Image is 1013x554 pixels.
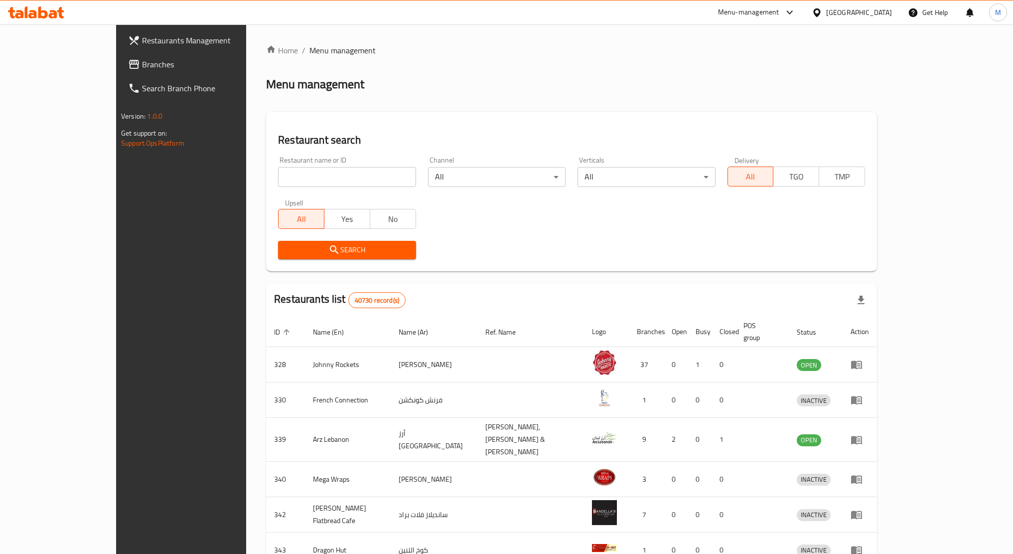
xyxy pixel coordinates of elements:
td: 7 [629,497,664,533]
span: Restaurants Management [142,34,278,46]
span: POS group [743,320,777,344]
button: TMP [819,167,865,186]
span: Menu management [309,44,376,56]
button: TGO [773,167,819,186]
span: M [995,7,1001,18]
span: TGO [777,170,815,184]
td: 0 [712,382,735,418]
td: [PERSON_NAME],[PERSON_NAME] & [PERSON_NAME] [477,418,584,462]
label: Delivery [734,157,759,164]
th: Open [664,317,688,347]
div: Menu-management [718,6,779,18]
span: 1.0.0 [147,110,162,123]
td: 0 [712,462,735,497]
div: Menu [851,359,869,370]
td: French Connection [305,382,391,418]
span: ID [274,326,293,338]
img: Mega Wraps [592,465,617,490]
div: All [428,167,566,187]
input: Search for restaurant name or ID.. [278,167,416,187]
button: No [370,209,416,229]
div: Menu [851,434,869,446]
button: Search [278,241,416,259]
th: Busy [688,317,712,347]
th: Action [843,317,877,347]
a: Restaurants Management [120,28,286,52]
span: OPEN [797,434,821,446]
td: 2 [664,418,688,462]
button: All [727,167,774,186]
h2: Restaurant search [278,133,865,148]
div: INACTIVE [797,509,831,521]
span: 40730 record(s) [349,296,405,305]
td: 1 [629,382,664,418]
th: Branches [629,317,664,347]
span: Get support on: [121,127,167,140]
td: [PERSON_NAME] Flatbread Cafe [305,497,391,533]
span: Name (Ar) [399,326,441,338]
td: 0 [688,462,712,497]
div: [GEOGRAPHIC_DATA] [826,7,892,18]
span: Version: [121,110,145,123]
td: 340 [266,462,305,497]
a: Support.OpsPlatform [121,137,184,150]
td: 9 [629,418,664,462]
span: All [283,212,320,226]
a: Branches [120,52,286,76]
span: All [732,170,770,184]
td: 0 [688,382,712,418]
button: Yes [324,209,370,229]
h2: Restaurants list [274,292,406,308]
li: / [302,44,305,56]
img: French Connection [592,385,617,410]
span: Name (En) [313,326,357,338]
td: 37 [629,347,664,382]
img: Johnny Rockets [592,350,617,375]
span: OPEN [797,360,821,371]
td: 328 [266,347,305,382]
div: INACTIVE [797,394,831,406]
div: Menu [851,473,869,485]
span: Status [797,326,829,338]
td: Arz Lebanon [305,418,391,462]
th: Logo [584,317,629,347]
td: 330 [266,382,305,418]
span: INACTIVE [797,474,831,485]
span: Search Branch Phone [142,82,278,94]
td: 0 [688,418,712,462]
div: Menu [851,394,869,406]
td: 0 [712,497,735,533]
td: [PERSON_NAME] [391,462,477,497]
td: 0 [664,382,688,418]
td: 3 [629,462,664,497]
span: INACTIVE [797,395,831,406]
span: Yes [328,212,366,226]
div: Total records count [348,292,406,308]
span: Search [286,244,408,256]
td: [PERSON_NAME] [391,347,477,382]
td: 342 [266,497,305,533]
span: INACTIVE [797,509,831,521]
td: 0 [712,347,735,382]
div: All [578,167,715,187]
td: 339 [266,418,305,462]
th: Closed [712,317,735,347]
span: No [374,212,412,226]
td: Mega Wraps [305,462,391,497]
td: 0 [688,497,712,533]
span: TMP [823,170,861,184]
td: أرز [GEOGRAPHIC_DATA] [391,418,477,462]
img: Sandella's Flatbread Cafe [592,500,617,525]
div: Menu [851,509,869,521]
td: سانديلاز فلات براد [391,497,477,533]
td: Johnny Rockets [305,347,391,382]
td: 1 [712,418,735,462]
td: 0 [664,462,688,497]
td: فرنش كونكشن [391,382,477,418]
div: Export file [849,288,873,312]
span: Branches [142,58,278,70]
img: Arz Lebanon [592,425,617,450]
div: OPEN [797,434,821,446]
